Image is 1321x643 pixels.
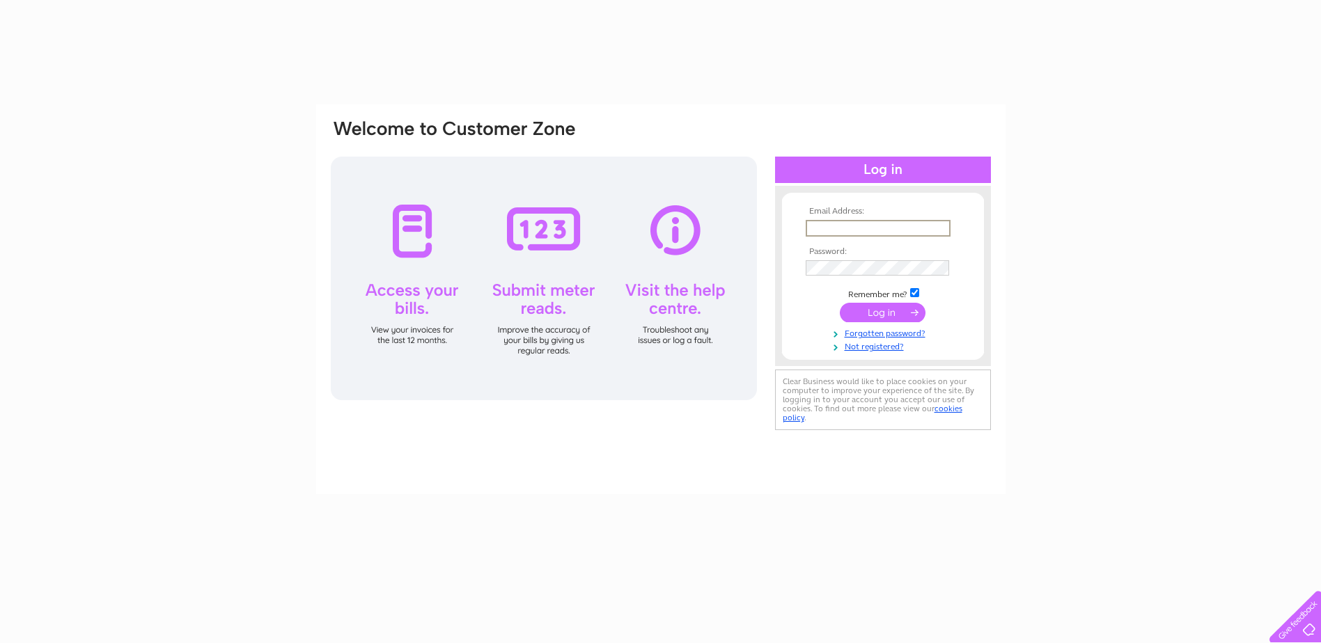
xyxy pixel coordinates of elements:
th: Password: [802,247,964,257]
a: Not registered? [806,339,964,352]
a: Forgotten password? [806,326,964,339]
td: Remember me? [802,286,964,300]
div: Clear Business would like to place cookies on your computer to improve your experience of the sit... [775,370,991,430]
a: cookies policy [783,404,962,422]
th: Email Address: [802,207,964,216]
input: Submit [840,303,925,322]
